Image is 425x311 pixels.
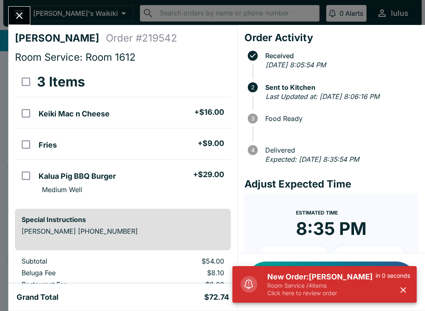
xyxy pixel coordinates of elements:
[15,32,106,44] h4: [PERSON_NAME]
[143,257,224,265] p: $54.00
[198,138,224,148] h5: + $9.00
[251,147,254,153] text: 4
[15,67,231,202] table: orders table
[15,51,136,63] span: Room Service: Room 1612
[39,171,116,181] h5: Kalua Pig BBQ Burger
[39,109,110,119] h5: Keiki Mac n Cheese
[17,292,59,302] h5: Grand Total
[39,140,57,150] h5: Fries
[251,115,254,122] text: 3
[143,269,224,277] p: $8.10
[204,292,229,302] h5: $72.74
[258,246,330,267] button: + 10
[267,272,376,282] h5: New Order: [PERSON_NAME]
[193,170,224,180] h5: + $29.00
[261,52,418,59] span: Received
[376,272,410,279] p: in 0 seconds
[244,178,418,190] h4: Adjust Expected Time
[143,280,224,289] p: $0.00
[267,289,376,297] p: Click here to review order
[22,269,130,277] p: Beluga Fee
[296,210,338,216] span: Estimated Time
[9,7,30,25] button: Close
[261,84,418,91] span: Sent to Kitchen
[296,218,366,239] time: 8:35 PM
[261,146,418,154] span: Delivered
[194,107,224,117] h5: + $16.00
[251,84,254,91] text: 2
[42,185,82,194] p: Medium Well
[266,92,379,101] em: Last Updated at: [DATE] 8:06:16 PM
[246,262,417,302] button: Notify Customer Food is Ready
[22,280,130,289] p: Restaurant Fee
[333,246,405,267] button: + 20
[265,155,359,163] em: Expected: [DATE] 8:35:54 PM
[106,32,177,44] h4: Order # 219542
[267,282,376,289] p: Room Service / 4 items
[244,32,418,44] h4: Order Activity
[22,257,130,265] p: Subtotal
[22,227,224,235] p: [PERSON_NAME] [PHONE_NUMBER]
[261,115,418,122] span: Food Ready
[266,61,326,69] em: [DATE] 8:05:54 PM
[22,215,224,224] h6: Special Instructions
[37,74,85,90] h3: 3 Items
